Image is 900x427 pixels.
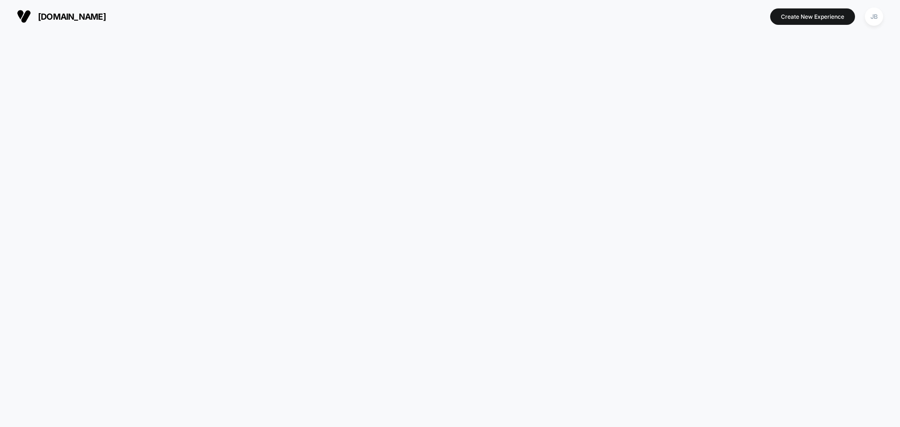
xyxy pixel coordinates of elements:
button: JB [862,7,886,26]
div: JB [865,7,883,26]
button: Create New Experience [770,8,855,25]
span: [DOMAIN_NAME] [38,12,106,22]
img: Visually logo [17,9,31,23]
button: [DOMAIN_NAME] [14,9,109,24]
